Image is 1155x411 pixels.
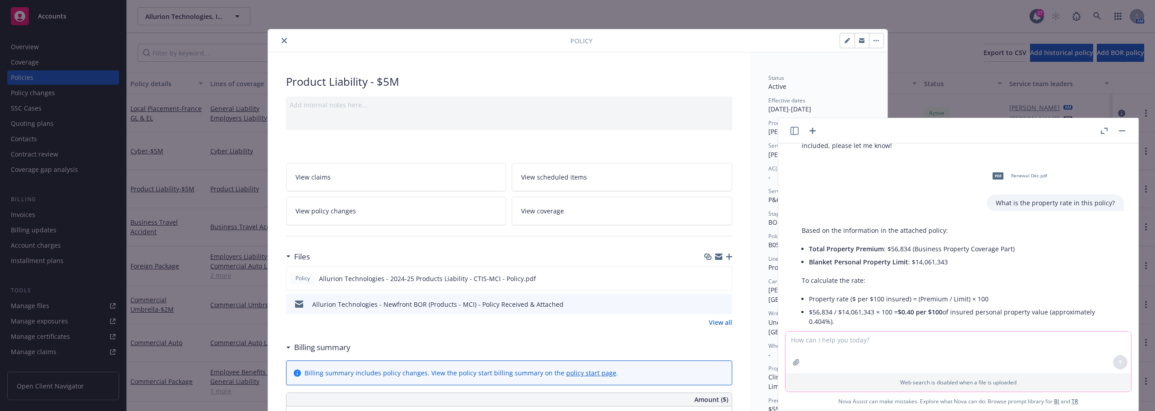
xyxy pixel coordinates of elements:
[768,309,811,317] span: Writing company
[993,172,1003,179] span: pdf
[768,74,784,82] span: Status
[294,342,351,353] h3: Billing summary
[319,274,536,283] span: Allurion Technologies - 2024-25 Products Liability - CTIS-MCI - Policy.pdf
[286,197,507,225] a: View policy changes
[570,36,592,46] span: Policy
[286,163,507,191] a: View claims
[809,305,1115,328] li: $56,834 / $14,061,343 × 100 = of insured personal property value (approximately 0.404%).
[706,300,713,309] button: download file
[791,379,1126,386] p: Web search is disabled when a file is uploaded
[1072,397,1078,405] a: TR
[768,277,786,285] span: Carrier
[709,318,732,327] a: View all
[809,245,884,253] span: Total Property Premium
[768,195,816,204] span: P&C - Digital HC
[296,206,356,216] span: View policy changes
[768,232,804,240] span: Policy number
[782,392,1135,411] span: Nova Assist can make mistakes. Explore what Nova can do: Browse prompt library for and
[768,342,797,350] span: Wholesaler
[294,251,310,263] h3: Files
[694,395,728,404] span: Amount ($)
[768,286,832,304] span: [PERSON_NAME] of [GEOGRAPHIC_DATA]
[768,82,786,91] span: Active
[768,350,771,359] span: -
[768,119,798,127] span: Producer(s)
[809,242,1115,255] li: : $56,834 (Business Property Coverage Part)
[768,263,817,272] span: Product Liability
[768,165,782,172] span: AC(s)
[1011,173,1047,179] span: Renewal Dec.pdf
[768,97,805,104] span: Effective dates
[1054,397,1059,405] a: BI
[768,97,869,114] div: [DATE] - [DATE]
[305,368,618,378] div: Billing summary includes policy changes. View the policy start billing summary on the .
[768,318,842,336] span: Underwriters at Lloyd's, [GEOGRAPHIC_DATA]
[286,342,351,353] div: Billing summary
[802,226,1115,235] p: Based on the information in the attached policy:
[768,173,771,181] span: -
[898,308,942,316] span: $0.40 per $100
[768,127,819,136] span: [PERSON_NAME]
[296,172,331,182] span: View claims
[768,240,819,249] span: B0507CL2400244
[512,163,732,191] a: View scheduled items
[768,373,869,391] span: Clinical Trials Insurance Services Limited (CTIS)
[290,100,729,110] div: Add internal notes here...
[809,255,1115,268] li: : $14,061,343
[768,218,781,226] span: BOR
[802,276,1115,285] p: To calculate the rate:
[768,187,813,195] span: Service lead team
[768,365,826,372] span: Program administrator
[768,210,783,217] span: Stage
[768,150,819,159] span: [PERSON_NAME]
[721,300,729,309] button: preview file
[768,397,791,404] span: Premium
[996,198,1115,208] p: What is the property rate in this policy?
[720,274,728,283] button: preview file
[768,142,805,149] span: Service lead(s)
[768,255,813,263] span: Lines of coverage
[987,165,1049,187] div: pdfRenewal Dec.pdf
[294,274,312,282] span: Policy
[521,206,564,216] span: View coverage
[809,292,1115,305] li: Property rate ($ per $100 insured) = (Premium / Limit) × 100
[706,274,713,283] button: download file
[521,172,587,182] span: View scheduled items
[566,369,616,377] a: policy start page
[286,251,310,263] div: Files
[809,258,908,266] span: Blanket Personal Property Limit
[312,300,564,309] div: Allurion Technologies - Newfront BOR (Products - MCI) - Policy Received & Attached
[512,197,732,225] a: View coverage
[286,74,732,89] div: Product Liability - $5M
[279,35,290,46] button: close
